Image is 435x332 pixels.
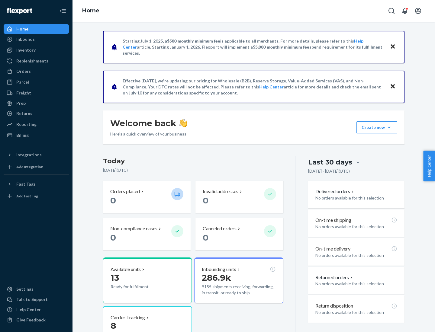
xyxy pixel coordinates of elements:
[16,181,36,187] div: Fast Tags
[103,156,283,166] h3: Today
[315,224,397,230] p: No orders available for this selection
[167,38,220,43] span: $500 monthly minimum fee
[315,252,397,258] p: No orders available for this selection
[110,232,116,243] span: 0
[4,66,69,76] a: Orders
[202,284,275,296] p: 9155 shipments receiving, forwarding, in transit, or ready to ship
[16,110,32,117] div: Returns
[103,181,191,213] button: Orders placed 0
[16,164,43,169] div: Add Integration
[4,24,69,34] a: Home
[77,2,104,20] ol: breadcrumbs
[123,78,384,96] p: Effective [DATE], we're updating our pricing for Wholesale (B2B), Reserve Storage, Value-Added Se...
[4,88,69,98] a: Freight
[4,45,69,55] a: Inventory
[82,7,99,14] a: Home
[4,34,69,44] a: Inbounds
[399,5,411,17] button: Open notifications
[4,109,69,118] a: Returns
[16,317,46,323] div: Give Feedback
[111,321,116,331] span: 8
[315,188,355,195] button: Delivered orders
[203,188,238,195] p: Invalid addresses
[315,245,350,252] p: On-time delivery
[202,266,236,273] p: Inbounding units
[4,56,69,66] a: Replenishments
[123,38,384,56] p: Starting July 1, 2025, a is applicable to all merchants. For more details, please refer to this a...
[4,305,69,314] a: Help Center
[7,8,32,14] img: Flexport logo
[103,167,283,173] p: [DATE] ( UTC )
[4,120,69,129] a: Reporting
[308,158,352,167] div: Last 30 days
[315,302,353,309] p: Return disposition
[412,5,424,17] button: Open account menu
[16,36,35,42] div: Inbounds
[103,257,192,303] button: Available units13Ready for fulfillment
[195,218,283,250] button: Canceled orders 0
[389,43,397,51] button: Close
[356,121,397,133] button: Create new
[111,284,166,290] p: Ready for fulfillment
[315,309,397,315] p: No orders available for this selection
[179,119,187,127] img: hand-wave emoji
[16,79,29,85] div: Parcel
[4,284,69,294] a: Settings
[4,150,69,160] button: Integrations
[16,100,26,106] div: Prep
[259,84,284,89] a: Help Center
[253,44,309,49] span: $5,000 monthly minimum fee
[203,225,237,232] p: Canceled orders
[389,82,397,91] button: Close
[103,218,191,250] button: Non-compliance cases 0
[308,168,350,174] p: [DATE] - [DATE] ( UTC )
[111,273,119,283] span: 13
[4,77,69,87] a: Parcel
[16,26,28,32] div: Home
[4,295,69,304] a: Talk to Support
[16,90,31,96] div: Freight
[111,314,145,321] p: Carrier Tracking
[16,58,48,64] div: Replenishments
[110,225,157,232] p: Non-compliance cases
[110,188,140,195] p: Orders placed
[16,193,38,199] div: Add Fast Tag
[315,274,354,281] button: Returned orders
[4,130,69,140] a: Billing
[16,47,36,53] div: Inventory
[16,307,41,313] div: Help Center
[111,266,141,273] p: Available units
[203,232,208,243] span: 0
[202,273,231,283] span: 286.9k
[16,152,42,158] div: Integrations
[57,5,69,17] button: Close Navigation
[315,195,397,201] p: No orders available for this selection
[4,98,69,108] a: Prep
[4,315,69,325] button: Give Feedback
[423,151,435,181] button: Help Center
[385,5,398,17] button: Open Search Box
[194,257,283,303] button: Inbounding units286.9k9155 shipments receiving, forwarding, in transit, or ready to ship
[110,195,116,206] span: 0
[195,181,283,213] button: Invalid addresses 0
[110,131,187,137] p: Here’s a quick overview of your business
[315,281,397,287] p: No orders available for this selection
[16,121,37,127] div: Reporting
[16,132,29,138] div: Billing
[4,179,69,189] button: Fast Tags
[110,118,187,129] h1: Welcome back
[4,191,69,201] a: Add Fast Tag
[16,286,34,292] div: Settings
[4,162,69,172] a: Add Integration
[16,296,48,302] div: Talk to Support
[16,68,31,74] div: Orders
[203,195,208,206] span: 0
[315,217,351,224] p: On-time shipping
